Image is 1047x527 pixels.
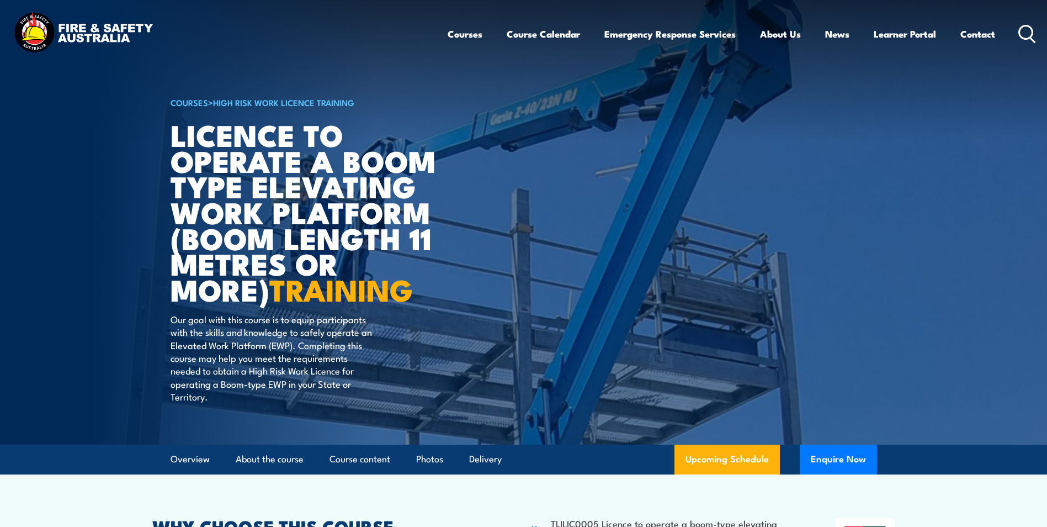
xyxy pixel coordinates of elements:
p: Our goal with this course is to equip participants with the skills and knowledge to safely operat... [171,313,372,403]
h1: Licence to operate a boom type elevating work platform (boom length 11 metres or more) [171,122,443,302]
a: Emergency Response Services [604,19,736,49]
a: Learner Portal [874,19,936,49]
a: Contact [960,19,995,49]
a: About Us [760,19,801,49]
a: Course Calendar [507,19,580,49]
a: About the course [236,445,304,474]
a: Courses [448,19,482,49]
button: Enquire Now [800,445,877,475]
h6: > [171,96,443,109]
a: High Risk Work Licence Training [213,96,354,108]
a: Overview [171,445,210,474]
a: Course content [329,445,390,474]
a: News [825,19,849,49]
a: Upcoming Schedule [674,445,780,475]
a: Delivery [469,445,502,474]
a: COURSES [171,96,208,108]
strong: TRAINING [269,266,413,312]
a: Photos [416,445,443,474]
